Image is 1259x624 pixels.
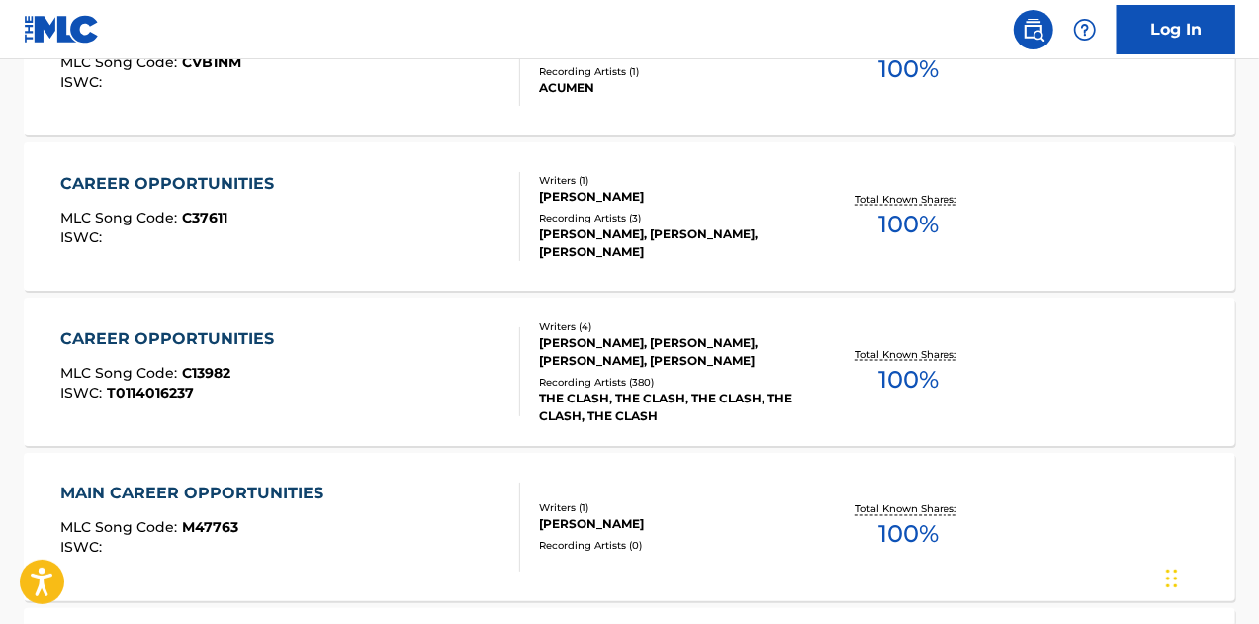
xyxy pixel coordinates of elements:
span: 100 % [879,517,940,553]
div: [PERSON_NAME] [539,188,808,206]
img: search [1022,18,1045,42]
span: M47763 [182,519,238,537]
div: Help [1065,10,1105,49]
span: ISWC : [60,228,107,246]
a: CAREER OPPORTUNITIESMLC Song Code:C13982ISWC:T0114016237Writers (4)[PERSON_NAME], [PERSON_NAME], ... [24,298,1235,446]
span: ISWC : [60,384,107,401]
div: Writers ( 1 ) [539,173,808,188]
div: ACUMEN [539,79,808,97]
div: THE CLASH, THE CLASH, THE CLASH, THE CLASH, THE CLASH [539,390,808,425]
a: MAIN CAREER OPPORTUNITIESMLC Song Code:M47763ISWC:Writers (1)[PERSON_NAME]Recording Artists (0)To... [24,453,1235,601]
div: [PERSON_NAME] [539,516,808,534]
a: Log In [1117,5,1235,54]
div: Recording Artists ( 0 ) [539,539,808,554]
span: 100 % [879,362,940,398]
span: 100 % [879,207,940,242]
span: MLC Song Code : [60,364,182,382]
span: MLC Song Code : [60,53,182,71]
div: Drag [1166,549,1178,608]
a: CAREER OPPORTUNITIESMLC Song Code:C37611ISWC:Writers (1)[PERSON_NAME]Recording Artists (3)[PERSON... [24,142,1235,291]
iframe: Chat Widget [1160,529,1259,624]
div: Recording Artists ( 380 ) [539,375,808,390]
div: [PERSON_NAME], [PERSON_NAME], [PERSON_NAME], [PERSON_NAME] [539,334,808,370]
div: Writers ( 1 ) [539,501,808,516]
img: MLC Logo [24,15,100,44]
div: CAREER OPPORTUNITIES [60,172,284,196]
div: [PERSON_NAME], [PERSON_NAME], [PERSON_NAME] [539,225,808,261]
span: C13982 [182,364,230,382]
span: 100 % [879,51,940,87]
div: Recording Artists ( 1 ) [539,64,808,79]
span: CVB1NM [182,53,241,71]
span: MLC Song Code : [60,519,182,537]
div: MAIN CAREER OPPORTUNITIES [60,483,333,506]
span: T0114016237 [107,384,194,401]
div: Writers ( 4 ) [539,319,808,334]
div: Recording Artists ( 3 ) [539,211,808,225]
span: ISWC : [60,539,107,557]
span: MLC Song Code : [60,209,182,226]
div: CAREER OPPORTUNITIES [60,327,284,351]
span: C37611 [182,209,227,226]
a: Public Search [1014,10,1053,49]
span: ISWC : [60,73,107,91]
p: Total Known Shares: [856,347,962,362]
img: help [1073,18,1097,42]
p: Total Known Shares: [856,502,962,517]
p: Total Known Shares: [856,192,962,207]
